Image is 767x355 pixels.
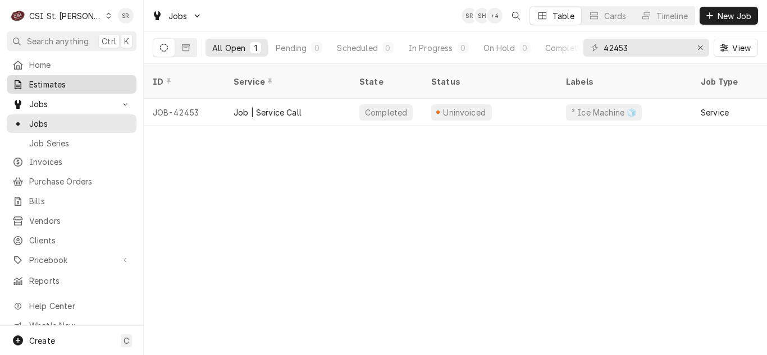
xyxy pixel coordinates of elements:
[474,8,490,24] div: SH
[714,39,758,57] button: View
[462,8,477,24] div: SR
[7,95,136,113] a: Go to Jobs
[7,231,136,250] a: Clients
[431,76,546,87] div: Status
[29,254,114,266] span: Pricebook
[7,271,136,290] a: Reports
[7,251,136,269] a: Go to Pricebook
[29,300,130,312] span: Help Center
[474,8,490,24] div: Sydney Hankins's Avatar
[29,137,131,149] span: Job Series
[10,8,26,24] div: C
[29,118,131,130] span: Jobs
[29,275,131,287] span: Reports
[29,10,102,22] div: CSI St. [PERSON_NAME]
[522,42,528,54] div: 0
[566,76,683,87] div: Labels
[701,107,729,118] div: Service
[7,192,136,210] a: Bills
[147,7,207,25] a: Go to Jobs
[7,316,136,335] a: Go to What's New
[29,98,114,110] span: Jobs
[29,336,55,345] span: Create
[234,76,339,87] div: Service
[7,211,136,230] a: Vendors
[29,320,130,331] span: What's New
[359,76,413,87] div: State
[29,79,131,90] span: Estimates
[483,42,515,54] div: On Hold
[144,99,225,126] div: JOB-42453
[276,42,307,54] div: Pending
[7,56,136,74] a: Home
[234,107,302,118] div: Job | Service Call
[168,10,188,22] span: Jobs
[545,42,587,54] div: Completed
[337,42,377,54] div: Scheduled
[364,107,408,118] div: Completed
[462,8,477,24] div: Stephani Roth's Avatar
[10,8,26,24] div: CSI St. Louis's Avatar
[313,42,320,54] div: 0
[252,42,259,54] div: 1
[700,7,758,25] button: New Job
[153,76,213,87] div: ID
[7,134,136,153] a: Job Series
[408,42,453,54] div: In Progress
[29,195,131,207] span: Bills
[570,107,637,118] div: ² Ice Machine 🧊
[212,42,245,54] div: All Open
[124,335,129,347] span: C
[29,176,131,187] span: Purchase Orders
[507,7,525,25] button: Open search
[604,39,688,57] input: Keyword search
[29,234,131,246] span: Clients
[442,107,487,118] div: Uninvoiced
[460,42,467,54] div: 0
[7,297,136,315] a: Go to Help Center
[715,10,754,22] span: New Job
[730,42,753,54] span: View
[701,76,755,87] div: Job Type
[29,59,131,71] span: Home
[553,10,574,22] div: Table
[7,172,136,191] a: Purchase Orders
[29,215,131,227] span: Vendors
[102,35,116,47] span: Ctrl
[29,156,131,168] span: Invoices
[487,8,503,24] div: + 4
[27,35,89,47] span: Search anything
[656,10,688,22] div: Timeline
[118,8,134,24] div: Stephani Roth's Avatar
[7,114,136,133] a: Jobs
[7,75,136,94] a: Estimates
[385,42,391,54] div: 0
[691,39,709,57] button: Erase input
[7,153,136,171] a: Invoices
[7,31,136,51] button: Search anythingCtrlK
[118,8,134,24] div: SR
[604,10,627,22] div: Cards
[124,35,129,47] span: K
